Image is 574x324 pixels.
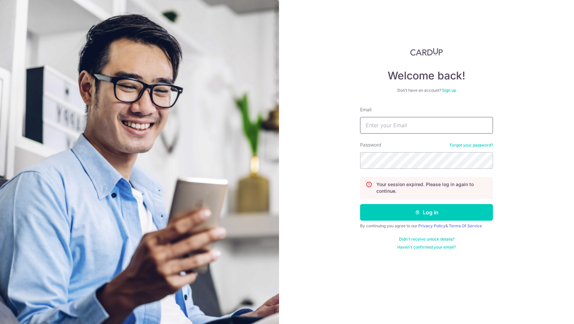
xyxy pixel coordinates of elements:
a: Didn't receive unlock details? [399,237,454,242]
img: CardUp Logo [410,48,443,56]
a: Terms Of Service [449,223,482,228]
div: Don’t have an account? [360,88,493,93]
button: Log in [360,204,493,221]
a: Haven't confirmed your email? [397,245,456,250]
p: Your session expired. Please log in again to continue. [376,181,487,194]
h4: Welcome back! [360,69,493,82]
input: Enter your Email [360,117,493,134]
a: Privacy Policy [418,223,445,228]
label: Email [360,106,371,113]
label: Password [360,142,381,148]
a: Forgot your password? [450,143,493,148]
div: By continuing you agree to our & [360,223,493,229]
a: Sign up [442,88,456,93]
